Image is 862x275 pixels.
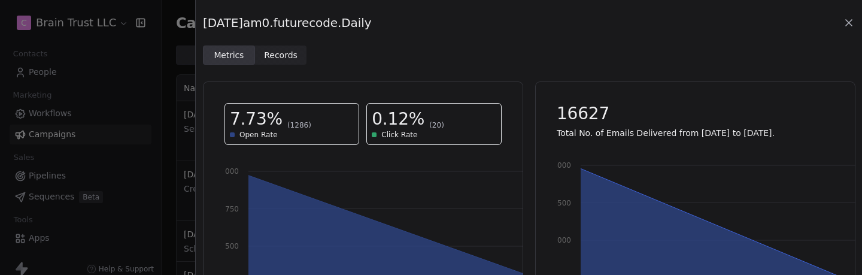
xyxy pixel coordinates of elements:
span: Records [264,49,298,62]
span: [DATE]am0.futurecode.Daily [203,14,371,31]
span: Open Rate [239,130,278,140]
tspan: 7000 [553,236,571,244]
span: Click Rate [381,130,417,140]
span: (20) [429,120,444,130]
tspan: 14000 [548,161,570,170]
span: (1286) [287,120,311,130]
tspan: 1000 [220,167,239,176]
span: 16627 [557,103,609,125]
p: Total No. of Emails Delivered from [DATE] to [DATE]. [557,127,834,139]
span: 0.12% [372,108,424,130]
tspan: 10500 [548,199,570,207]
tspan: 500 [225,242,239,250]
span: 7.73% [230,108,283,130]
tspan: 750 [225,205,239,213]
